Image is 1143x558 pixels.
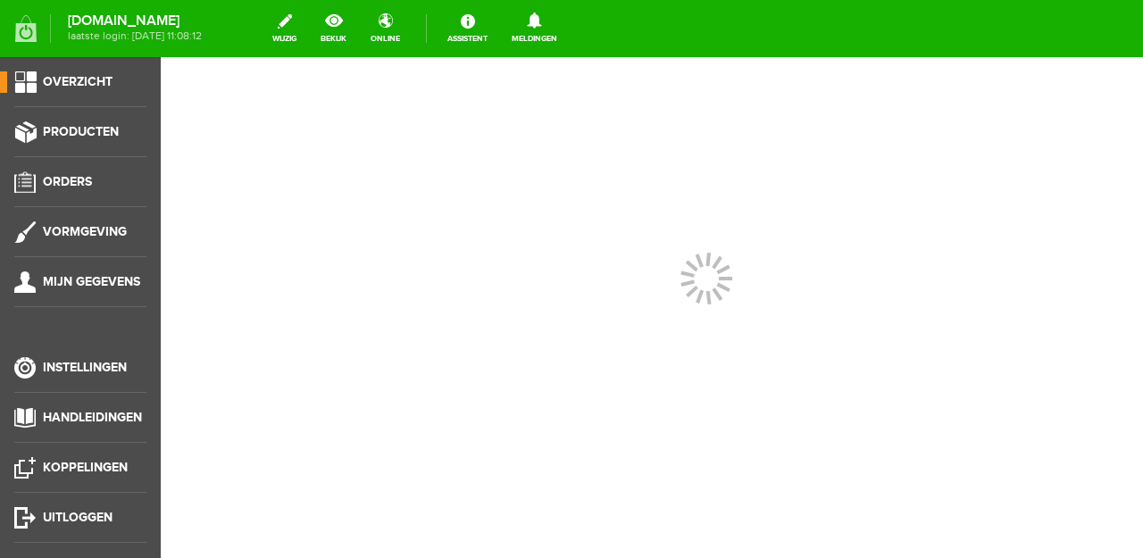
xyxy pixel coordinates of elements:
[43,74,113,89] span: Overzicht
[43,360,127,375] span: Instellingen
[43,510,113,525] span: Uitloggen
[310,9,357,48] a: bekijk
[68,31,202,41] span: laatste login: [DATE] 11:08:12
[43,224,127,239] span: Vormgeving
[43,410,142,425] span: Handleidingen
[262,9,307,48] a: wijzig
[43,174,92,189] span: Orders
[43,274,140,289] span: Mijn gegevens
[43,460,128,475] span: Koppelingen
[43,124,119,139] span: Producten
[360,9,411,48] a: online
[501,9,568,48] a: Meldingen
[68,16,202,26] strong: [DOMAIN_NAME]
[437,9,498,48] a: Assistent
